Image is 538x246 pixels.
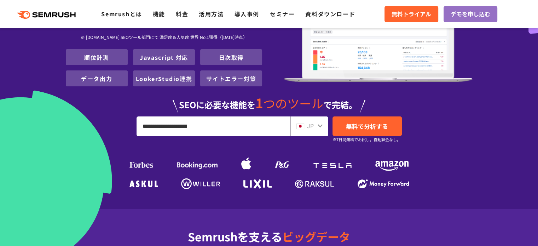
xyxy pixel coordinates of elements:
[392,10,431,19] span: 無料トライアル
[81,74,112,83] a: データ出力
[137,117,290,136] input: URL、キーワードを入力してください
[235,10,259,18] a: 導入事例
[332,136,401,143] small: ※7日間無料でお試し。自動課金なし。
[307,121,314,130] span: JP
[384,6,438,22] a: 無料トライアル
[101,10,142,18] a: Semrushとは
[451,10,490,19] span: デモを申し込む
[153,10,165,18] a: 機能
[219,53,244,62] a: 日次取得
[136,74,192,83] a: LookerStudio連携
[444,6,497,22] a: デモを申し込む
[255,93,263,112] span: 1
[305,10,355,18] a: 資料ダウンロード
[199,10,224,18] a: 活用方法
[323,98,357,111] span: で完結。
[206,74,256,83] a: サイトエラー対策
[66,27,262,49] div: ※ [DOMAIN_NAME] SEOツール部門にて 満足度＆人気度 世界 No.1獲得（[DATE]時点）
[66,89,473,113] div: SEOに必要な機能を
[346,122,388,131] span: 無料で分析する
[270,10,295,18] a: セミナー
[263,95,323,112] span: つのツール
[84,53,109,62] a: 順位計測
[332,116,402,136] a: 無料で分析する
[282,228,350,245] span: ビッグデータ
[140,53,188,62] a: Javascript 対応
[176,10,188,18] a: 料金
